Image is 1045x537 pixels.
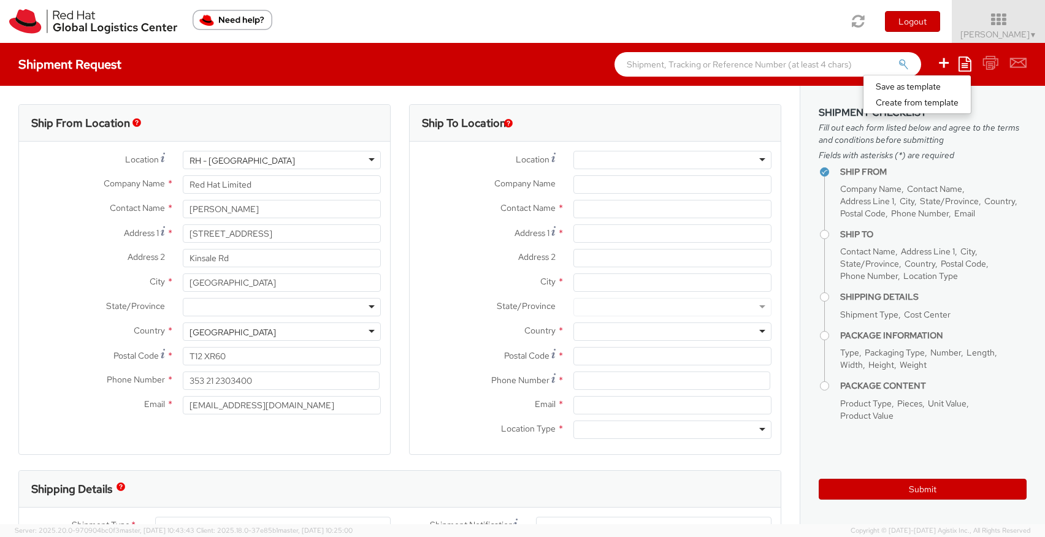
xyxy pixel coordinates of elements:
[614,52,921,77] input: Shipment, Tracking or Reference Number (at least 4 chars)
[113,350,159,361] span: Postal Code
[72,519,130,533] span: Shipment Type
[840,183,901,194] span: Company Name
[840,309,898,320] span: Shipment Type
[897,398,922,409] span: Pieces
[891,208,949,219] span: Phone Number
[840,258,899,269] span: State/Province
[278,526,353,535] span: master, [DATE] 10:25:00
[900,359,927,370] span: Weight
[840,410,894,421] span: Product Value
[107,374,165,385] span: Phone Number
[904,309,951,320] span: Cost Center
[196,526,353,535] span: Client: 2025.18.0-37e85b1
[840,208,886,219] span: Postal Code
[15,526,194,535] span: Server: 2025.20.0-970904bc0f3
[120,526,194,535] span: master, [DATE] 10:43:43
[540,276,556,287] span: City
[868,359,894,370] span: Height
[863,78,971,94] a: Save as template
[819,121,1027,146] span: Fill out each form listed below and agree to the terms and conditions before submitting
[967,347,995,358] span: Length
[18,58,121,71] h4: Shipment Request
[524,325,556,336] span: Country
[31,483,112,495] h3: Shipping Details
[819,149,1027,161] span: Fields with asterisks (*) are required
[189,326,276,338] div: [GEOGRAPHIC_DATA]
[9,9,177,34] img: rh-logistics-00dfa346123c4ec078e1.svg
[840,292,1027,302] h4: Shipping Details
[497,300,556,311] span: State/Province
[928,398,967,409] span: Unit Value
[134,325,165,336] span: Country
[930,347,961,358] span: Number
[516,154,549,165] span: Location
[106,300,165,311] span: State/Province
[500,202,556,213] span: Contact Name
[885,11,940,32] button: Logout
[422,117,506,129] h3: Ship To Location
[515,227,549,238] span: Address 1
[840,331,1027,340] h4: Package Information
[840,246,895,257] span: Contact Name
[124,227,159,238] span: Address 1
[128,251,165,262] span: Address 2
[819,479,1027,500] button: Submit
[150,276,165,287] span: City
[501,423,556,434] span: Location Type
[110,202,165,213] span: Contact Name
[840,167,1027,177] h4: Ship From
[865,347,925,358] span: Packaging Type
[819,107,1027,118] h3: Shipment Checklist
[960,246,975,257] span: City
[491,375,549,386] span: Phone Number
[840,398,892,409] span: Product Type
[125,154,159,165] span: Location
[840,270,898,281] span: Phone Number
[840,381,1027,390] h4: Package Content
[960,29,1037,40] span: [PERSON_NAME]
[104,178,165,189] span: Company Name
[189,154,295,167] div: RH - [GEOGRAPHIC_DATA]
[941,258,986,269] span: Postal Code
[504,350,549,361] span: Postal Code
[430,519,513,531] span: Shipment Notification
[851,526,1030,536] span: Copyright © [DATE]-[DATE] Agistix Inc., All Rights Reserved
[31,117,130,129] h3: Ship From Location
[903,270,958,281] span: Location Type
[907,183,962,194] span: Contact Name
[840,347,859,358] span: Type
[840,230,1027,239] h4: Ship To
[863,94,971,110] a: Create from template
[901,246,955,257] span: Address Line 1
[954,208,975,219] span: Email
[535,398,556,409] span: Email
[144,398,165,409] span: Email
[494,178,556,189] span: Company Name
[840,359,863,370] span: Width
[900,196,914,207] span: City
[920,196,979,207] span: State/Province
[905,258,935,269] span: Country
[840,196,894,207] span: Address Line 1
[193,10,272,30] button: Need help?
[984,196,1015,207] span: Country
[518,251,556,262] span: Address 2
[1030,30,1037,40] span: ▼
